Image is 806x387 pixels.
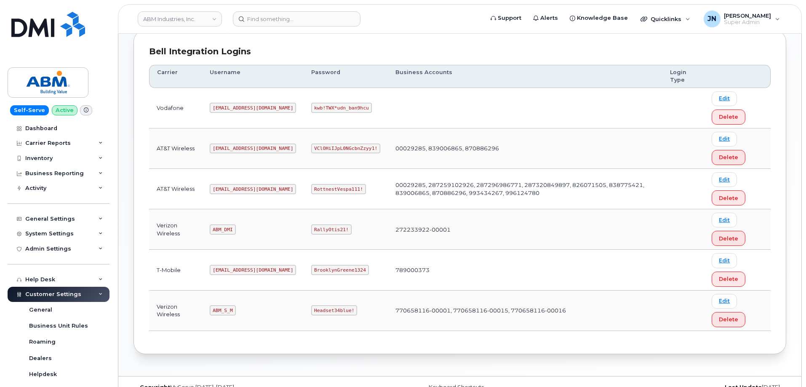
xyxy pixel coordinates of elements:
code: RallyOtis21! [311,224,351,235]
div: Bell Integration Logins [149,45,771,58]
input: Find something... [233,11,360,27]
button: Delete [712,272,745,287]
td: AT&T Wireless [149,169,202,209]
td: 00029285, 287259102926, 287296986771, 287320849897, 826071505, 838775421, 839006865, 870886296, 9... [388,169,662,209]
button: Delete [712,312,745,327]
code: ABM_DMI [210,224,235,235]
code: [EMAIL_ADDRESS][DOMAIN_NAME] [210,265,296,275]
a: ABM Industries, Inc. [138,11,222,27]
code: ABM_S_M [210,305,235,315]
span: Knowledge Base [577,14,628,22]
span: [PERSON_NAME] [724,12,771,19]
td: T-Mobile [149,250,202,290]
button: Delete [712,190,745,206]
div: Quicklinks [635,11,696,27]
td: 00029285, 839006865, 870886296 [388,128,662,169]
button: Delete [712,231,745,246]
code: [EMAIL_ADDRESS][DOMAIN_NAME] [210,144,296,154]
td: Verizon Wireless [149,291,202,331]
a: Edit [712,213,737,227]
td: AT&T Wireless [149,128,202,169]
code: BrooklynGreene1324 [311,265,368,275]
code: [EMAIL_ADDRESS][DOMAIN_NAME] [210,184,296,194]
th: Password [304,65,388,88]
span: Delete [719,153,738,161]
span: Delete [719,194,738,202]
th: Username [202,65,304,88]
a: Edit [712,253,737,268]
code: VClOHiIJpL0NGcbnZzyy1! [311,144,380,154]
a: Knowledge Base [564,10,634,27]
a: Edit [712,91,737,106]
button: Delete [712,150,745,165]
a: Edit [712,294,737,309]
div: Joe Nguyen Jr. [698,11,786,27]
code: RottnestVespa111! [311,184,366,194]
span: JN [707,14,716,24]
span: Delete [719,235,738,243]
button: Delete [712,109,745,125]
span: Alerts [540,14,558,22]
span: Quicklinks [651,16,681,22]
td: Verizon Wireless [149,209,202,250]
code: Headset34blue! [311,305,357,315]
span: Super Admin [724,19,771,26]
th: Carrier [149,65,202,88]
span: Delete [719,113,738,121]
a: Alerts [527,10,564,27]
td: 770658116-00001, 770658116-00015, 770658116-00016 [388,291,662,331]
span: Delete [719,275,738,283]
code: kwb!TWX*udn_ban9hcu [311,103,371,113]
th: Login Type [662,65,704,88]
td: 789000373 [388,250,662,290]
span: Support [498,14,521,22]
td: 272233922-00001 [388,209,662,250]
a: Support [485,10,527,27]
a: Edit [712,132,737,147]
span: Delete [719,315,738,323]
td: Vodafone [149,88,202,128]
th: Business Accounts [388,65,662,88]
code: [EMAIL_ADDRESS][DOMAIN_NAME] [210,103,296,113]
a: Edit [712,172,737,187]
